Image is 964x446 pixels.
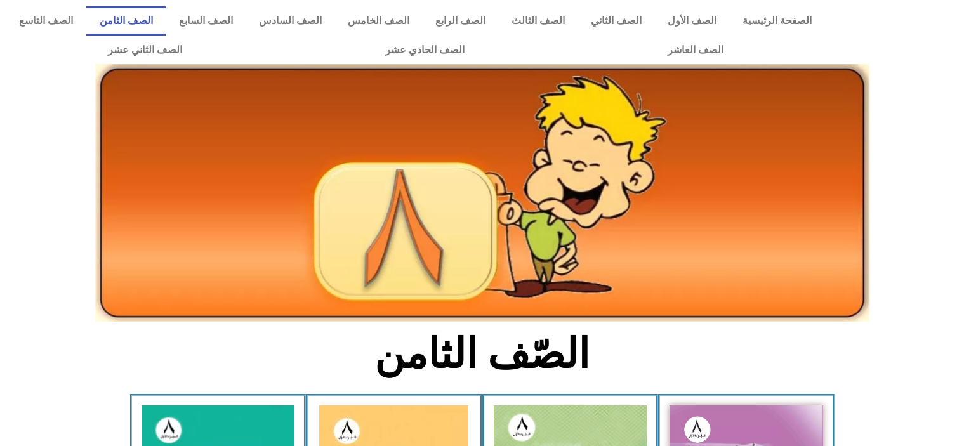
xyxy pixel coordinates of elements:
[498,6,578,36] a: الصف الثالث
[422,6,498,36] a: الصف الرابع
[6,6,86,36] a: الصف التاسع
[246,6,334,36] a: الصف السادس
[6,36,284,65] a: الصف الثاني عشر
[284,36,566,65] a: الصف الحادي عشر
[729,6,824,36] a: الصفحة الرئيسية
[86,6,166,36] a: الصف الثامن
[566,36,825,65] a: الصف العاشر
[578,6,654,36] a: الصف الثاني
[272,329,692,379] h2: الصّف الثامن
[334,6,422,36] a: الصف الخامس
[654,6,729,36] a: الصف الأول
[166,6,246,36] a: الصف السابع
